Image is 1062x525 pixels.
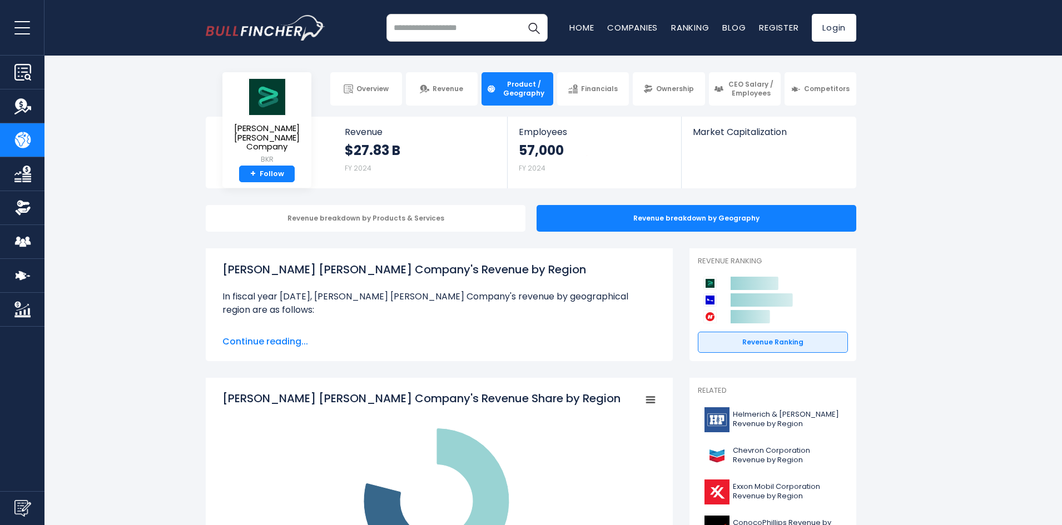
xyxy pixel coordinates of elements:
span: [PERSON_NAME] [PERSON_NAME] Company [231,124,302,152]
tspan: [PERSON_NAME] [PERSON_NAME] Company's Revenue Share by Region [222,391,621,406]
p: Revenue Ranking [698,257,848,266]
img: HP logo [704,407,729,432]
span: CEO Salary / Employees [727,80,776,97]
a: Revenue $27.83 B FY 2024 [334,117,508,188]
a: Financials [557,72,629,106]
p: In fiscal year [DATE], [PERSON_NAME] [PERSON_NAME] Company's revenue by geographical region are a... [222,290,656,317]
a: Market Capitalization [682,117,855,156]
a: Exxon Mobil Corporation Revenue by Region [698,477,848,507]
span: Ownership [656,84,694,93]
span: Product / Geography [499,80,548,97]
strong: + [250,169,256,179]
small: FY 2024 [519,163,545,173]
img: CVX logo [704,443,729,468]
a: Employees 57,000 FY 2024 [508,117,681,188]
span: Competitors [804,84,850,93]
a: Go to homepage [206,15,325,41]
a: Product / Geography [482,72,553,106]
span: Revenue [345,127,497,137]
span: Continue reading... [222,335,656,348]
a: Revenue Ranking [698,332,848,353]
span: Exxon Mobil Corporation Revenue by Region [733,482,841,501]
span: Revenue [433,84,463,93]
a: Register [759,22,798,33]
p: Related [698,386,848,396]
a: Ranking [671,22,709,33]
span: Helmerich & [PERSON_NAME] Revenue by Region [733,410,841,429]
a: +Follow [239,166,295,183]
div: Revenue breakdown by Products & Services [206,205,525,232]
small: BKR [231,154,302,164]
a: Helmerich & [PERSON_NAME] Revenue by Region [698,404,848,435]
a: Blog [722,22,746,33]
span: Overview [356,84,389,93]
strong: 57,000 [519,142,564,159]
span: Employees [519,127,669,137]
span: Financials [581,84,618,93]
li: $20.45 B [222,326,656,339]
strong: $27.83 B [345,142,400,159]
a: Chevron Corporation Revenue by Region [698,441,848,471]
h1: [PERSON_NAME] [PERSON_NAME] Company's Revenue by Region [222,261,656,278]
a: Home [569,22,594,33]
img: Ownership [14,199,31,216]
img: XOM logo [704,479,729,504]
b: Non-US: [234,326,270,338]
img: Baker Hughes Company competitors logo [703,277,717,290]
a: Ownership [633,72,704,106]
div: Revenue breakdown by Geography [537,205,856,232]
a: CEO Salary / Employees [709,72,781,106]
button: Search [520,14,548,42]
a: Login [812,14,856,42]
a: [PERSON_NAME] [PERSON_NAME] Company BKR [231,78,303,166]
img: Halliburton Company competitors logo [703,310,717,323]
span: Market Capitalization [693,127,844,137]
a: Competitors [785,72,856,106]
img: bullfincher logo [206,15,325,41]
a: Companies [607,22,658,33]
a: Overview [330,72,402,106]
span: Chevron Corporation Revenue by Region [733,446,841,465]
small: FY 2024 [345,163,371,173]
img: Schlumberger Limited competitors logo [703,293,717,307]
a: Revenue [406,72,478,106]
